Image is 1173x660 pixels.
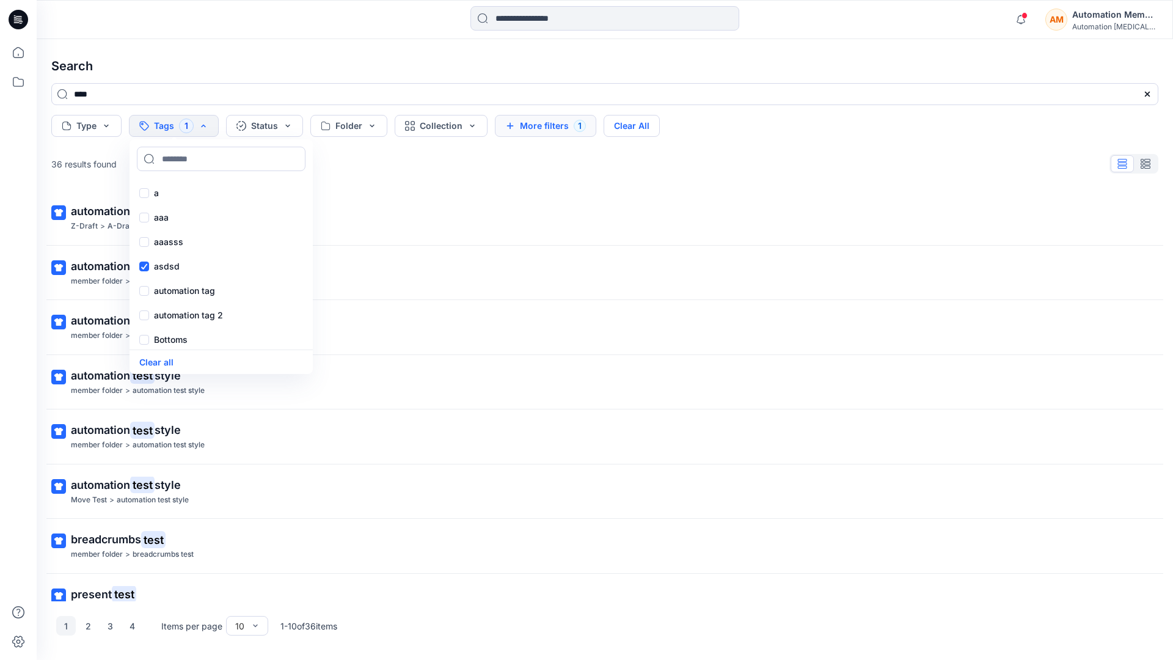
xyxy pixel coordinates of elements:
button: Type [51,115,122,137]
a: automationteststyleMove Test>automation test style [44,469,1166,514]
a: automationteststylemember folder>automation test style [44,305,1166,350]
button: Folder [310,115,387,137]
p: > [109,494,114,507]
p: Items per page [161,620,222,632]
p: aaasss [154,235,183,249]
p: Move Test [71,494,107,507]
div: Automation Member [1072,7,1158,22]
div: asdsd [132,254,310,279]
span: automation [71,369,130,382]
p: > [125,275,130,288]
button: 4 [122,616,142,636]
p: > [125,329,130,342]
div: automation tag [132,279,310,303]
p: Z-Draft [71,220,98,233]
a: automationteststylemember folder>automation test style [44,251,1166,295]
div: AM [1045,9,1067,31]
p: aaa [154,210,169,225]
span: breadcrumbs [71,533,141,546]
div: Automation [MEDICAL_DATA]... [1072,22,1158,31]
p: A-Draft [108,220,135,233]
a: breadcrumbstestmember folder>breadcrumbs test [44,524,1166,568]
p: 36 results found [51,158,117,170]
p: member folder [71,275,123,288]
button: More filters1 [495,115,596,137]
span: automation [71,314,130,327]
div: aaa [132,205,310,230]
div: a [132,181,310,205]
span: automation [71,479,130,491]
span: style [155,369,181,382]
p: member folder [71,548,123,561]
p: 1 - 10 of 36 items [280,620,337,632]
span: automation [71,424,130,436]
p: automation test style [133,384,205,397]
div: 1 [574,120,586,132]
p: > [125,439,130,452]
p: member folder [71,439,123,452]
button: 1 [56,616,76,636]
button: Status [226,115,303,137]
p: automation test style [117,494,189,507]
p: automation tag [154,284,215,298]
p: > [125,548,130,561]
div: Bottoms [132,328,310,352]
button: 2 [78,616,98,636]
span: automation [71,205,130,218]
div: 10 [235,620,244,632]
span: automation [71,260,130,273]
a: presenttestmember folder>present test [44,579,1166,623]
div: automation tag 2 [132,303,310,328]
mark: test [112,585,136,603]
button: Clear all [139,355,174,369]
p: > [100,220,105,233]
mark: test [141,531,166,548]
button: Collection [395,115,488,137]
button: Tags1 [129,115,219,137]
mark: test [130,367,155,384]
mark: test [130,476,155,493]
p: member folder [71,384,123,397]
span: style [155,424,181,436]
p: member folder [71,329,123,342]
a: automationteststylemember folder>automation test style [44,414,1166,459]
a: automationteststylemember folder>automation test style [44,360,1166,405]
h4: Search [42,49,1168,83]
span: present [71,588,112,601]
p: automation tag 2 [154,308,223,323]
p: asdsd [154,259,180,274]
button: Clear All [604,115,660,137]
mark: test [130,422,155,439]
p: Bottoms [154,332,188,347]
a: automationteststyleZ-Draft>A-Draft>automation test style [44,196,1166,240]
p: > [125,384,130,397]
div: aaasss [132,230,310,254]
span: style [155,479,181,491]
p: breadcrumbs test [133,548,194,561]
p: a [154,186,159,200]
p: automation test style [133,439,205,452]
button: 3 [100,616,120,636]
